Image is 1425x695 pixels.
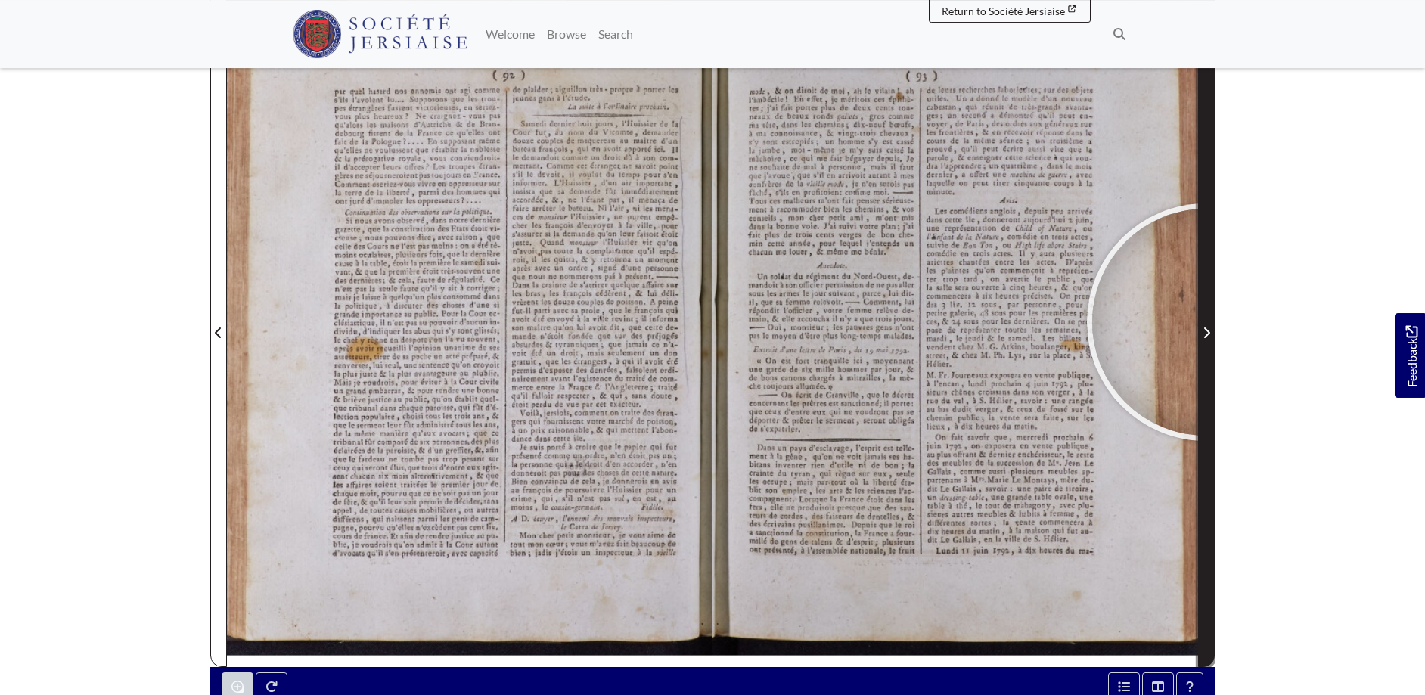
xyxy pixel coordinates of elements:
[480,19,541,49] a: Welcome
[942,5,1065,17] span: Return to Société Jersiaise
[1402,325,1420,386] span: Feedback
[293,10,467,58] img: Société Jersiaise
[293,6,467,62] a: Société Jersiaise logo
[1395,313,1425,398] a: Would you like to provide feedback?
[592,19,639,49] a: Search
[541,19,592,49] a: Browse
